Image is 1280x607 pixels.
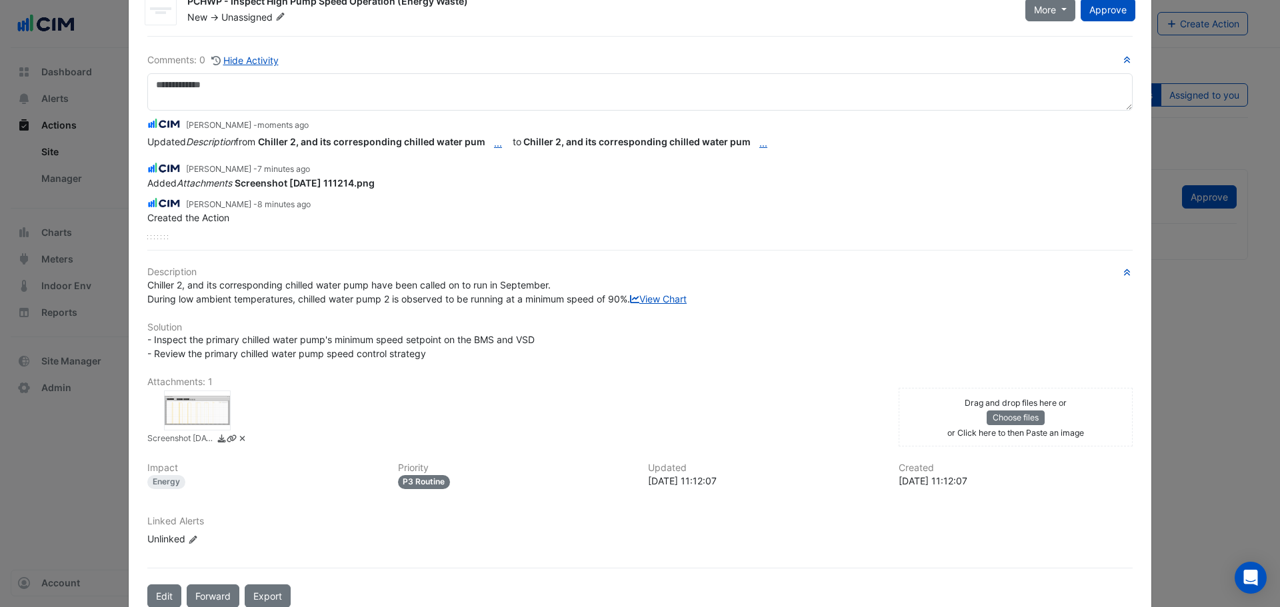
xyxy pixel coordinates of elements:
[147,279,687,304] span: Chiller 2, and its corresponding chilled water pump have been called on to run in September. Duri...
[221,11,288,24] span: Unassigned
[147,322,1133,333] h6: Solution
[987,410,1045,425] button: Choose files
[147,516,1133,527] h6: Linked Alerts
[751,131,776,155] button: ...
[147,432,214,446] small: Screenshot 2025-09-05 111214.png
[147,136,776,147] span: to
[147,117,181,131] img: CIM
[237,432,247,446] a: Delete
[147,161,181,175] img: CIM
[899,474,1133,488] div: [DATE] 11:12:07
[258,136,513,147] span: Chiller 2, and its corresponding chilled water pum
[147,177,375,189] span: Added
[147,462,382,474] h6: Impact
[630,293,687,304] a: View Chart
[398,475,451,489] div: P3 Routine
[147,53,279,68] div: Comments: 0
[188,534,198,544] fa-icon: Edit Linked Alerts
[186,199,311,211] small: [PERSON_NAME] -
[1089,4,1127,15] span: Approve
[485,131,511,155] button: ...
[186,163,310,175] small: [PERSON_NAME] -
[177,177,232,189] em: Attachments
[186,119,309,131] small: [PERSON_NAME] -
[257,164,310,174] span: 2025-09-05 11:12:25
[147,334,537,359] span: - Inspect the primary chilled water pump's minimum speed setpoint on the BMS and VSD - Review the...
[147,376,1133,388] h6: Attachments: 1
[164,390,231,430] div: Screenshot 2025-09-05 111214.png
[147,267,1133,278] h6: Description
[147,532,307,546] div: Unlinked
[186,136,235,147] em: Description
[1235,562,1267,594] div: Open Intercom Messenger
[523,136,776,147] span: Chiller 2, and its corresponding chilled water pum
[147,196,181,211] img: CIM
[257,120,309,130] span: 2025-09-05 11:19:43
[217,432,227,446] a: Download
[965,398,1067,408] small: Drag and drop files here or
[947,428,1084,438] small: or Click here to then Paste an image
[648,474,883,488] div: [DATE] 11:12:07
[235,177,375,189] strong: Screenshot [DATE] 111214.png
[147,475,185,489] div: Energy
[648,462,883,474] h6: Updated
[1034,3,1056,17] span: More
[211,53,279,68] button: Hide Activity
[398,462,633,474] h6: Priority
[210,11,219,23] span: ->
[147,212,229,223] span: Created the Action
[227,432,237,446] a: Copy link to clipboard
[147,136,255,147] span: Updated from
[187,11,207,23] span: New
[899,462,1133,474] h6: Created
[257,199,311,209] span: 2025-09-05 11:12:07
